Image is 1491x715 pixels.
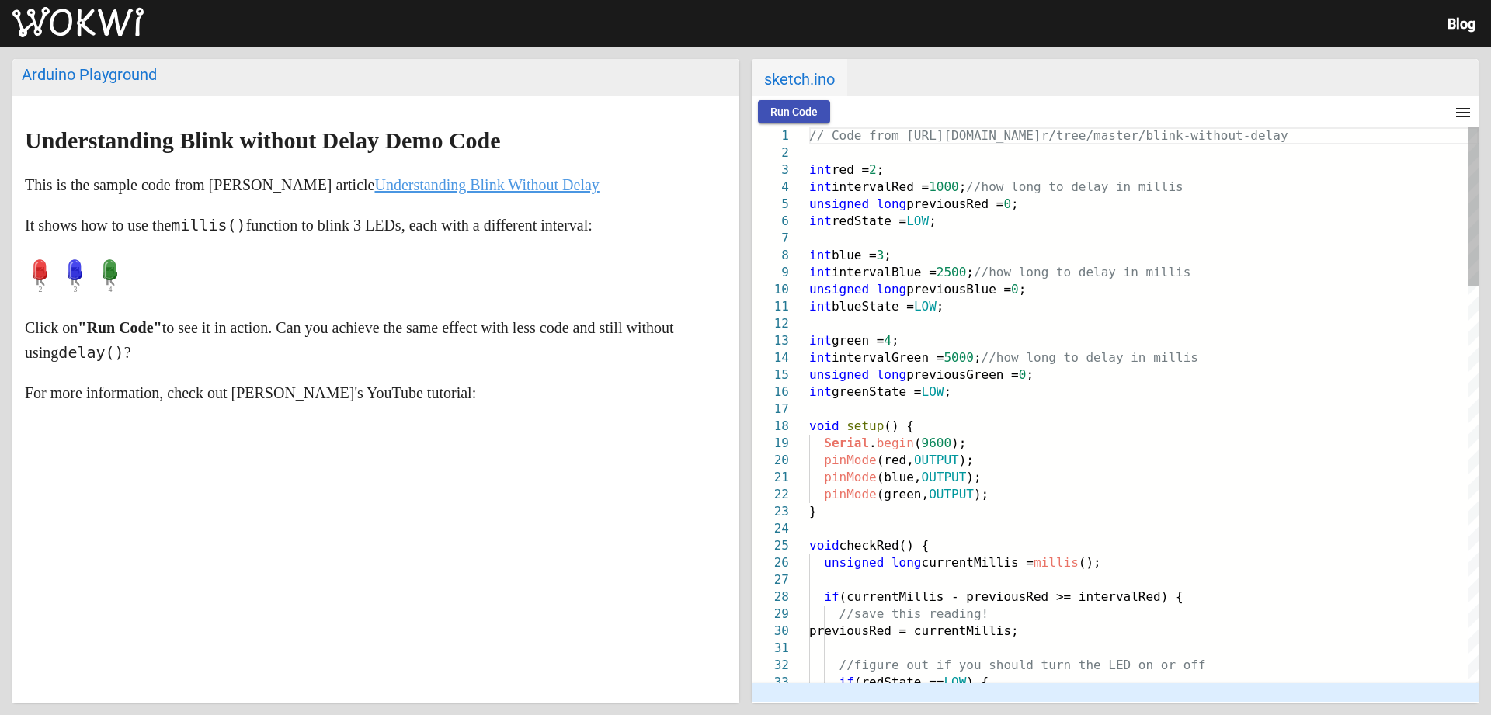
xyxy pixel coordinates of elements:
textarea: Editor content;Press Alt+F1 for Accessibility Options. [809,127,810,128]
span: unsigned [824,555,884,570]
div: 5 [752,196,789,213]
div: 26 [752,554,789,571]
span: (blue, [877,470,922,484]
div: 11 [752,298,789,315]
div: 22 [752,486,789,503]
span: int [809,350,832,365]
span: ; [1019,282,1027,297]
span: red = [832,162,869,177]
span: green = [832,333,884,348]
span: if [839,675,854,689]
span: 3 [877,248,885,262]
span: void [809,538,839,553]
mat-icon: menu [1454,103,1472,122]
span: void [809,418,839,433]
span: ; [966,265,974,279]
span: setup [846,418,884,433]
div: 8 [752,247,789,264]
span: previousGreen = [906,367,1019,382]
span: r/tree/master/blink-without-delay [1041,128,1288,143]
h1: Understanding Blink without Delay Demo Code [25,128,727,153]
span: ; [937,299,944,314]
span: 1000 [929,179,959,194]
div: 3 [752,161,789,179]
div: 29 [752,606,789,623]
div: 10 [752,281,789,298]
span: int [809,179,832,194]
span: OUTPUT [914,453,959,467]
span: checkRed() { [839,538,930,553]
span: pinMode [824,453,876,467]
span: 9600 [922,436,952,450]
span: } [809,504,817,519]
div: 28 [752,588,789,606]
span: () { [884,418,914,433]
span: ); [966,470,981,484]
span: ; [877,162,885,177]
span: ; [929,213,937,228]
span: long [877,196,907,211]
span: 0 [1011,282,1019,297]
span: (red, [877,453,914,467]
code: delay() [58,343,123,362]
div: 7 [752,230,789,247]
div: 6 [752,213,789,230]
p: For more information, check out [PERSON_NAME]'s YouTube tutorial: [25,380,727,405]
span: 4 [884,333,891,348]
div: 25 [752,537,789,554]
span: millis [1034,555,1079,570]
div: 19 [752,435,789,452]
span: greenState = [832,384,922,399]
div: 17 [752,401,789,418]
div: Arduino Playground [22,65,730,84]
div: 30 [752,623,789,640]
span: ; [959,179,967,194]
div: 18 [752,418,789,435]
span: //how long to delay in millis [982,350,1198,365]
span: int [809,213,832,228]
span: LOW [914,299,937,314]
span: 2500 [937,265,967,279]
span: blue = [832,248,877,262]
span: ); [951,436,966,450]
span: unsigned [809,367,869,382]
span: intervalBlue = [832,265,937,279]
span: unsigned [809,282,869,297]
span: previousBlue = [906,282,1011,297]
span: currentMillis = [922,555,1034,570]
p: This is the sample code from [PERSON_NAME] article [25,172,727,197]
span: ); [974,487,989,502]
span: LOW [944,675,966,689]
span: ( [914,436,922,450]
span: unsigned [809,196,869,211]
span: //how long to delay in millis [974,265,1190,279]
span: intervalRed = [832,179,929,194]
span: ; [891,333,899,348]
span: (green, [877,487,929,502]
span: . [869,436,877,450]
span: OUTPUT [929,487,974,502]
span: LOW [922,384,944,399]
span: (); [1079,555,1101,570]
span: //how long to delay in millis [966,179,1183,194]
span: 2 [869,162,877,177]
strong: "Run Code" [78,319,162,336]
span: 5000 [944,350,974,365]
div: 4 [752,179,789,196]
a: Understanding Blink Without Delay [374,176,599,193]
span: int [809,265,832,279]
span: int [809,162,832,177]
span: previousRed = [906,196,1003,211]
span: ; [944,384,951,399]
div: 16 [752,384,789,401]
span: //figure out if you should turn the LED on or off [839,658,1206,672]
div: 2 [752,144,789,161]
div: 12 [752,315,789,332]
a: Blog [1448,16,1475,32]
div: 32 [752,657,789,674]
span: long [891,555,922,570]
span: redState = [832,213,906,228]
code: millis() [171,216,245,234]
span: begin [877,436,914,450]
div: 24 [752,520,789,537]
